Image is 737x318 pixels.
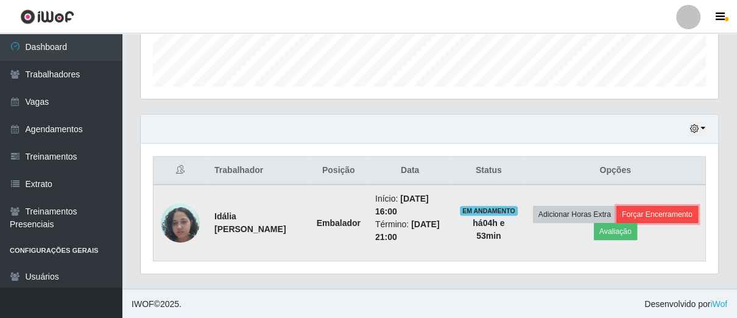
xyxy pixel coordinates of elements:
[20,9,74,24] img: CoreUI Logo
[132,299,154,309] span: IWOF
[214,211,286,234] strong: Idália [PERSON_NAME]
[132,298,182,311] span: © 2025 .
[452,157,525,185] th: Status
[375,193,445,218] li: Início:
[317,218,361,228] strong: Embalador
[375,218,445,244] li: Término:
[309,157,368,185] th: Posição
[375,194,429,216] time: [DATE] 16:00
[161,197,200,249] img: 1745763746642.jpeg
[644,298,727,311] span: Desenvolvido por
[533,206,616,223] button: Adicionar Horas Extra
[473,218,504,241] strong: há 04 h e 53 min
[616,206,698,223] button: Forçar Encerramento
[460,206,518,216] span: EM ANDAMENTO
[594,223,637,240] button: Avaliação
[368,157,452,185] th: Data
[525,157,705,185] th: Opções
[710,299,727,309] a: iWof
[207,157,309,185] th: Trabalhador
